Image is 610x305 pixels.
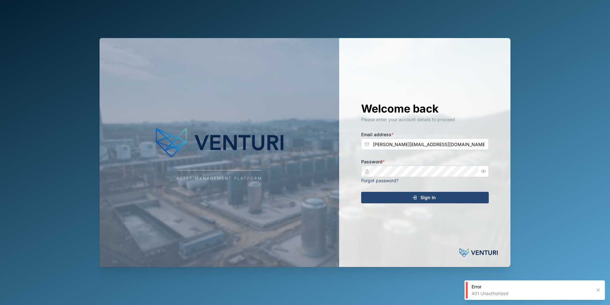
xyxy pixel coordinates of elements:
label: Password [361,158,385,165]
img: Powered by: Venturi [459,246,498,259]
button: Sign In [361,192,489,203]
a: Forgot password? [361,178,398,183]
input: Enter your email [361,138,489,150]
img: Company Logo [156,123,283,162]
div: Please enter your account details to proceed [361,116,489,123]
div: Error [472,284,591,290]
div: Asset Management Platform [176,176,262,182]
label: Email address [361,131,394,138]
span: Sign In [420,192,436,203]
h1: Welcome back [361,102,489,116]
div: 401 Unauthorized [472,290,591,297]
